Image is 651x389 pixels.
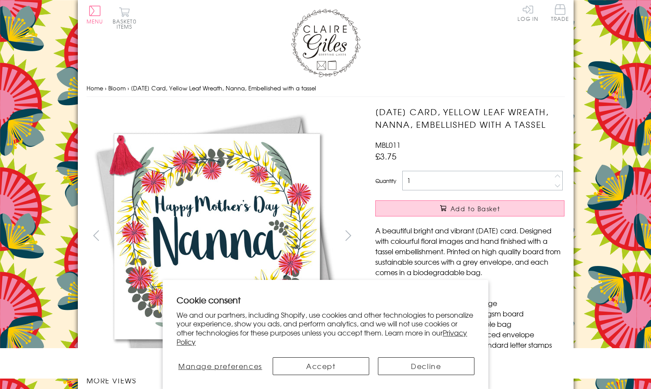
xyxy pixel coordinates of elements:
a: Trade [551,4,569,23]
p: We and our partners, including Shopify, use cookies and other technologies to personalize your ex... [177,310,474,346]
span: Manage preferences [178,361,262,371]
img: Mother's Day Card, Yellow Leaf Wreath, Nanna, Embellished with a tassel [358,106,619,366]
label: Quantity [375,177,396,185]
button: next [338,226,358,245]
span: MBL011 [375,140,401,150]
span: £3.75 [375,150,397,162]
button: Decline [378,357,474,375]
span: › [105,84,107,92]
a: Privacy Policy [177,327,467,347]
button: Manage preferences [177,357,264,375]
h2: Cookie consent [177,294,474,306]
img: Mother's Day Card, Yellow Leaf Wreath, Nanna, Embellished with a tassel [86,106,347,366]
img: Claire Giles Greetings Cards [291,9,361,77]
nav: breadcrumbs [87,80,565,97]
span: [DATE] Card, Yellow Leaf Wreath, Nanna, Embellished with a tassel [131,84,316,92]
span: › [127,84,129,92]
p: A beautiful bright and vibrant [DATE] card. Designed with colourful floral images and hand finish... [375,225,564,277]
span: Trade [551,4,569,21]
button: prev [87,226,106,245]
h3: More views [87,375,358,386]
h1: [DATE] Card, Yellow Leaf Wreath, Nanna, Embellished with a tassel [375,106,564,131]
button: Menu [87,6,103,24]
a: Home [87,84,103,92]
span: 0 items [117,17,137,30]
a: Bloom [108,84,126,92]
a: Log In [517,4,538,21]
button: Add to Basket [375,200,564,216]
span: Menu [87,17,103,25]
button: Accept [273,357,369,375]
span: Add to Basket [451,204,500,213]
button: Basket0 items [113,7,137,29]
